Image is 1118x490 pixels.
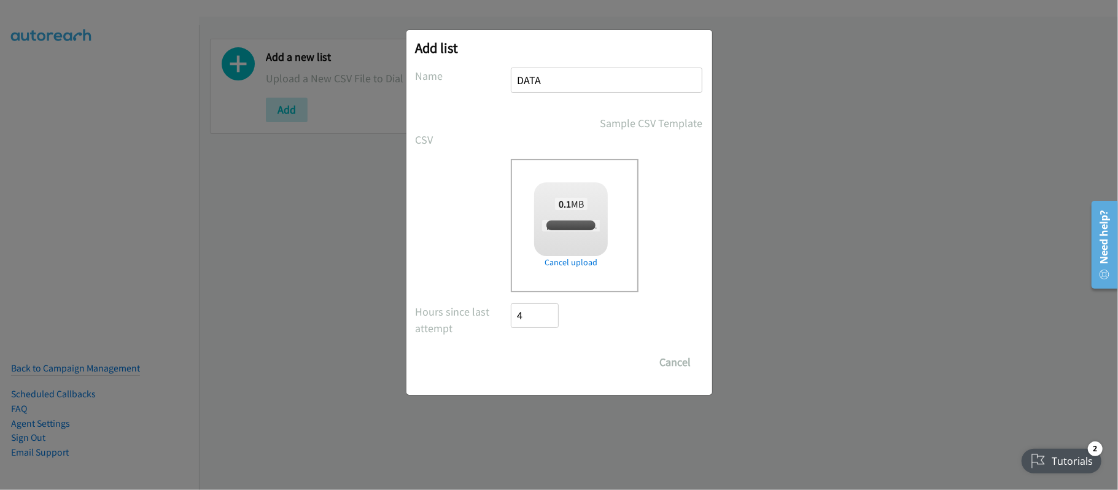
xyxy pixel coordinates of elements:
[542,220,733,231] span: [PERSON_NAME] + Splunk FY26Q1 CS - SEC LSN - TH.csv
[416,131,511,148] label: CSV
[416,68,511,84] label: Name
[600,115,703,131] a: Sample CSV Template
[1014,437,1109,481] iframe: Checklist
[416,303,511,336] label: Hours since last attempt
[534,256,608,269] a: Cancel upload
[1083,196,1118,294] iframe: Resource Center
[559,198,571,210] strong: 0.1
[648,350,703,375] button: Cancel
[416,39,703,56] h2: Add list
[555,198,588,210] span: MB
